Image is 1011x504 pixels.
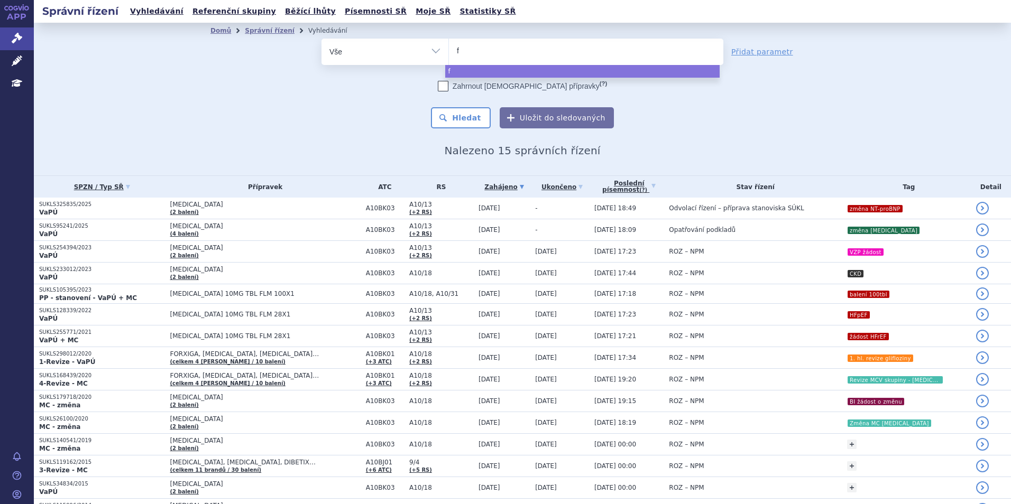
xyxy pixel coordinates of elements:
[170,459,361,466] span: [MEDICAL_DATA], [MEDICAL_DATA], DIBETIX…
[976,416,989,429] a: detail
[535,484,557,491] span: [DATE]
[669,484,704,491] span: ROZ – NPM
[308,23,361,39] li: Vyhledávání
[366,359,392,365] a: (+3 ATC)
[456,4,519,18] a: Statistiky SŘ
[594,354,636,361] span: [DATE] 17:34
[479,484,500,491] span: [DATE]
[669,311,704,318] span: ROZ – NPM
[594,484,636,491] span: [DATE] 00:00
[479,248,500,255] span: [DATE]
[409,269,473,277] span: A10/18
[409,315,432,321] a: (+2 RS)
[366,372,404,379] span: A10BK01
[366,484,404,491] span: A10BK03
[170,359,286,365] a: (celkem 4 [PERSON_NAME] / 10 balení)
[848,227,920,234] i: změna [MEDICAL_DATA]
[170,394,361,401] span: [MEDICAL_DATA]
[282,4,339,18] a: Běžící lhůty
[594,290,636,297] span: [DATE] 17:18
[366,380,392,386] a: (+3 ATC)
[847,483,857,492] a: +
[848,419,931,427] i: Změna MC [MEDICAL_DATA]
[366,467,392,473] a: (+6 ATC)
[479,332,500,340] span: [DATE]
[976,481,989,494] a: detail
[409,244,473,251] span: A10/13
[479,354,500,361] span: [DATE]
[842,176,971,198] th: Tag
[594,441,636,448] span: [DATE] 00:00
[170,290,361,297] span: [MEDICAL_DATA] 10MG TBL FLM 100X1
[170,222,361,230] span: [MEDICAL_DATA]
[39,315,58,322] strong: VaPÚ
[535,332,557,340] span: [DATE]
[669,354,704,361] span: ROZ – NPM
[39,286,165,294] p: SUKLS105395/2023
[409,459,473,466] span: 9/4
[170,201,361,208] span: [MEDICAL_DATA]
[170,244,361,251] span: [MEDICAL_DATA]
[479,462,500,470] span: [DATE]
[189,4,279,18] a: Referenční skupiny
[594,419,636,426] span: [DATE] 18:19
[127,4,187,18] a: Vyhledávání
[366,248,404,255] span: A10BK03
[535,311,557,318] span: [DATE]
[848,311,870,319] i: HFpEF
[600,80,607,87] abbr: (?)
[170,231,199,237] a: (4 balení)
[170,437,361,444] span: [MEDICAL_DATA]
[535,462,557,470] span: [DATE]
[535,397,557,405] span: [DATE]
[594,226,636,234] span: [DATE] 18:09
[366,226,404,234] span: A10BK03
[39,380,88,387] strong: 4-Revize - MC
[170,402,199,408] a: (2 balení)
[535,290,557,297] span: [DATE]
[409,397,473,405] span: A10/18
[170,253,199,258] a: (2 balení)
[594,311,636,318] span: [DATE] 17:23
[366,459,404,466] span: A10BJ01
[170,372,361,379] span: FORXIGA, [MEDICAL_DATA], [MEDICAL_DATA]…
[39,350,165,358] p: SUKLS298012/2020
[976,287,989,300] a: detail
[409,290,473,297] span: A10/18, A10/31
[39,480,165,488] p: SUKLS34834/2015
[669,462,704,470] span: ROZ – NPM
[409,380,432,386] a: (+2 RS)
[535,180,589,194] a: Ukončeno
[409,337,432,343] a: (+2 RS)
[170,480,361,488] span: [MEDICAL_DATA]
[170,467,262,473] a: (celkem 11 brandů / 30 balení)
[412,4,454,18] a: Moje SŘ
[431,107,491,128] button: Hledat
[669,226,736,234] span: Opatřování podkladů
[971,176,1011,198] th: Detail
[342,4,410,18] a: Písemnosti SŘ
[210,27,231,34] a: Domů
[409,372,473,379] span: A10/18
[669,269,704,277] span: ROZ – NPM
[39,230,58,238] strong: VaPÚ
[245,27,295,34] a: Správní řízení
[170,332,361,340] span: [MEDICAL_DATA] 10MG TBL FLM 28X1
[39,201,165,208] p: SUKLS325835/2025
[848,354,913,362] i: 1. hl. revize glifloziny
[366,269,404,277] span: A10BK03
[366,397,404,405] span: A10BK03
[39,222,165,230] p: SUKLS95241/2025
[366,332,404,340] span: A10BK03
[535,226,537,234] span: -
[847,461,857,471] a: +
[976,351,989,364] a: detail
[976,330,989,342] a: detail
[594,204,636,212] span: [DATE] 18:49
[39,372,165,379] p: SUKLS168439/2020
[535,204,537,212] span: -
[409,222,473,230] span: A10/13
[848,248,884,256] i: VZP žádost
[39,252,58,259] strong: VaPÚ
[39,337,78,344] strong: VaPÚ + MC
